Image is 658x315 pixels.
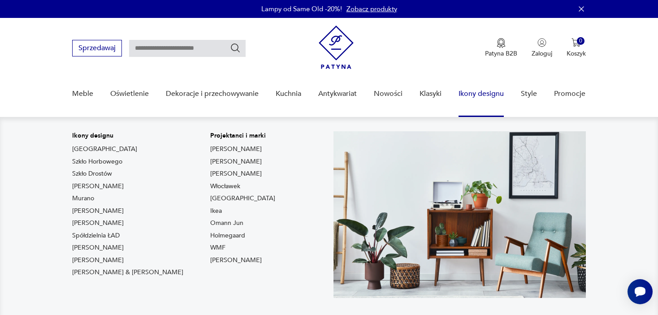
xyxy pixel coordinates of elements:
[210,243,225,252] a: WMF
[72,46,122,52] a: Sprzedawaj
[276,77,301,111] a: Kuchnia
[554,77,585,111] a: Promocje
[532,49,552,58] p: Zaloguj
[72,194,94,203] a: Murano
[318,77,357,111] a: Antykwariat
[210,256,262,265] a: [PERSON_NAME]
[72,157,122,166] a: Szkło Horbowego
[459,77,504,111] a: Ikony designu
[72,268,183,277] a: [PERSON_NAME] & [PERSON_NAME]
[72,256,124,265] a: [PERSON_NAME]
[72,77,93,111] a: Meble
[72,207,124,216] a: [PERSON_NAME]
[210,145,262,154] a: [PERSON_NAME]
[72,131,183,140] p: Ikony designu
[72,145,137,154] a: [GEOGRAPHIC_DATA]
[210,194,275,203] a: [GEOGRAPHIC_DATA]
[210,157,262,166] a: [PERSON_NAME]
[485,38,517,58] a: Ikona medaluPatyna B2B
[210,207,222,216] a: Ikea
[485,49,517,58] p: Patyna B2B
[72,219,124,228] a: [PERSON_NAME]
[72,40,122,56] button: Sprzedawaj
[210,219,243,228] a: Omann Jun
[110,77,149,111] a: Oświetlenie
[210,131,275,140] p: Projektanci i marki
[72,182,124,191] a: [PERSON_NAME]
[72,243,124,252] a: [PERSON_NAME]
[420,77,442,111] a: Klasyki
[230,43,241,53] button: Szukaj
[571,38,580,47] img: Ikona koszyka
[346,4,397,13] a: Zobacz produkty
[577,37,584,45] div: 0
[532,38,552,58] button: Zaloguj
[537,38,546,47] img: Ikonka użytkownika
[567,38,586,58] button: 0Koszyk
[333,131,586,298] img: Meble
[166,77,259,111] a: Dekoracje i przechowywanie
[72,169,112,178] a: Szkło Drostów
[374,77,403,111] a: Nowości
[72,231,120,240] a: Spółdzielnia ŁAD
[497,38,506,48] img: Ikona medalu
[210,169,262,178] a: [PERSON_NAME]
[210,231,245,240] a: Holmegaard
[319,26,354,69] img: Patyna - sklep z meblami i dekoracjami vintage
[567,49,586,58] p: Koszyk
[628,279,653,304] iframe: Smartsupp widget button
[521,77,537,111] a: Style
[485,38,517,58] button: Patyna B2B
[210,182,240,191] a: Włocławek
[261,4,342,13] p: Lampy od Same Old -20%!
